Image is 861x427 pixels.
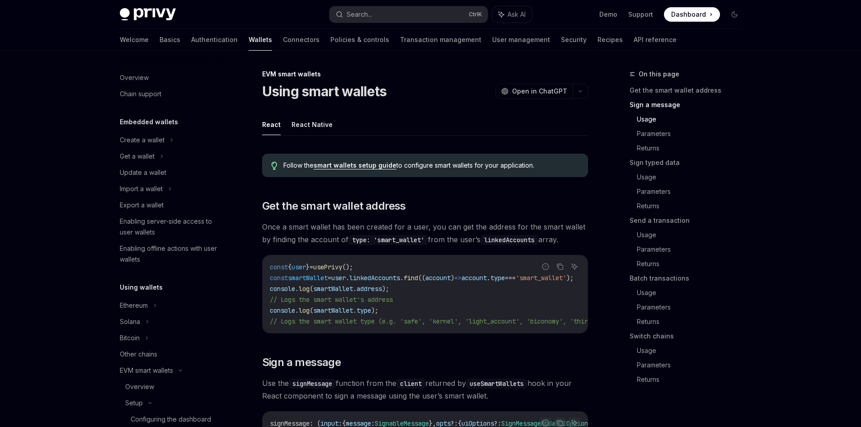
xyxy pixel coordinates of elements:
[637,286,749,300] a: Usage
[671,10,706,19] span: Dashboard
[310,285,313,293] span: (
[727,7,742,22] button: Toggle dark mode
[270,274,288,282] span: const
[160,29,180,51] a: Basics
[639,69,679,80] span: On this page
[120,216,223,238] div: Enabling server-side access to user wallets
[191,29,238,51] a: Authentication
[628,10,653,19] a: Support
[262,221,588,246] span: Once a smart wallet has been created for a user, you can get the address for the smart wallet by ...
[357,285,382,293] span: address
[113,164,228,181] a: Update a wallet
[349,274,400,282] span: linkedAccounts
[396,379,425,389] code: client
[120,8,176,21] img: dark logo
[113,379,228,395] a: Overview
[630,98,749,112] a: Sign a message
[634,29,677,51] a: API reference
[295,306,299,314] span: .
[637,314,749,329] a: Returns
[469,11,482,18] span: Ctrl K
[113,197,228,213] a: Export a wallet
[353,285,357,293] span: .
[299,285,310,293] span: log
[630,213,749,228] a: Send a transaction
[487,274,490,282] span: .
[113,70,228,86] a: Overview
[490,274,505,282] span: type
[120,365,173,376] div: EVM smart wallets
[630,329,749,343] a: Switch chains
[637,112,749,127] a: Usage
[113,240,228,267] a: Enabling offline actions with user wallets
[270,296,393,304] span: // Logs the smart wallet's address
[271,162,278,170] svg: Tip
[495,84,573,99] button: Open in ChatGPT
[540,261,551,272] button: Report incorrect code
[554,261,566,272] button: Copy the contents from the code block
[120,316,140,327] div: Solana
[288,274,328,282] span: smartWallet
[310,263,313,271] span: =
[262,199,406,213] span: Get the smart wallet address
[664,7,720,22] a: Dashboard
[314,161,396,169] a: smart wallets setup guide
[451,274,454,282] span: )
[347,9,372,20] div: Search...
[120,333,140,343] div: Bitcoin
[637,228,749,242] a: Usage
[270,285,295,293] span: console
[329,6,488,23] button: Search...CtrlK
[125,398,143,408] div: Setup
[637,358,749,372] a: Parameters
[120,89,161,99] div: Chain support
[466,379,527,389] code: useSmartWallets
[120,29,149,51] a: Welcome
[299,306,310,314] span: log
[262,377,588,402] span: Use the function from the returned by hook in your React component to sign a message using the us...
[292,114,333,135] button: React Native
[292,263,306,271] span: user
[400,274,404,282] span: .
[120,183,163,194] div: Import a wallet
[637,184,749,199] a: Parameters
[346,274,349,282] span: .
[113,86,228,102] a: Chain support
[283,161,579,170] span: Follow the to configure smart wallets for your application.
[270,317,700,325] span: // Logs the smart wallet type (e.g. 'safe', 'kernel', 'light_account', 'biconomy', 'thirdweb', 'c...
[454,274,461,282] span: =>
[262,355,341,370] span: Sign a message
[262,114,281,135] button: React
[310,306,313,314] span: (
[120,200,164,211] div: Export a wallet
[120,300,148,311] div: Ethereum
[330,29,389,51] a: Policies & controls
[461,274,487,282] span: account
[630,155,749,170] a: Sign typed data
[131,414,211,425] div: Configuring the dashboard
[508,10,526,19] span: Ask AI
[480,235,538,245] code: linkedAccounts
[262,83,387,99] h1: Using smart wallets
[295,285,299,293] span: .
[288,263,292,271] span: {
[371,306,378,314] span: );
[120,167,166,178] div: Update a wallet
[313,306,353,314] span: smartWallet
[357,306,371,314] span: type
[283,29,320,51] a: Connectors
[120,243,223,265] div: Enabling offline actions with user wallets
[313,285,353,293] span: smartWallet
[569,261,580,272] button: Ask AI
[492,6,532,23] button: Ask AI
[637,199,749,213] a: Returns
[512,87,567,96] span: Open in ChatGPT
[630,271,749,286] a: Batch transactions
[120,151,155,162] div: Get a wallet
[561,29,587,51] a: Security
[348,235,428,245] code: type: 'smart_wallet'
[492,29,550,51] a: User management
[313,263,342,271] span: usePrivy
[382,285,389,293] span: );
[289,379,336,389] code: signMessage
